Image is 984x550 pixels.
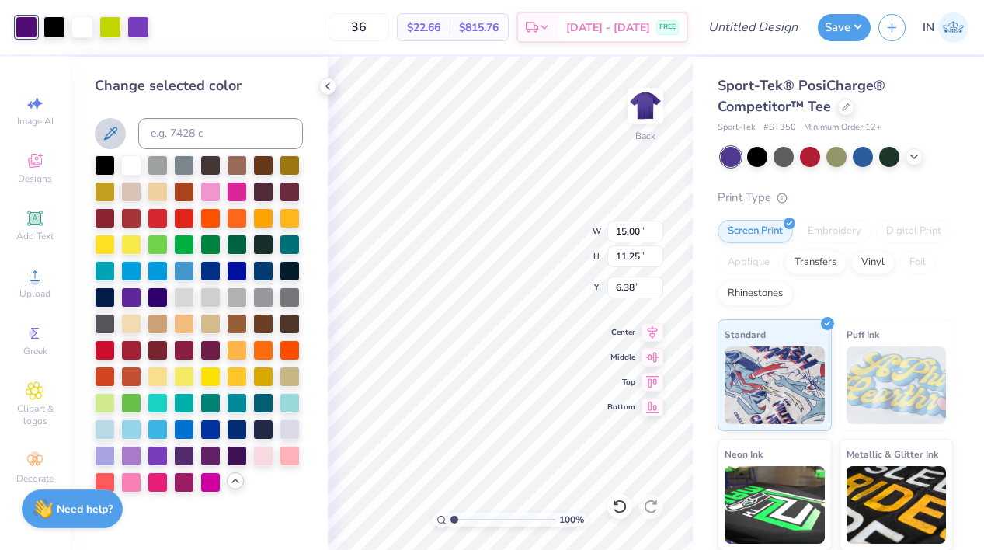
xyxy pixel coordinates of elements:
[329,13,389,41] input: – –
[566,19,650,36] span: [DATE] - [DATE]
[607,327,635,338] span: Center
[16,230,54,242] span: Add Text
[407,19,440,36] span: $22.66
[847,346,947,424] img: Puff Ink
[763,121,796,134] span: # ST350
[784,251,847,274] div: Transfers
[725,346,825,424] img: Standard
[718,121,756,134] span: Sport-Tek
[8,402,62,427] span: Clipart & logos
[16,472,54,485] span: Decorate
[847,466,947,544] img: Metallic & Glitter Ink
[659,22,676,33] span: FREE
[725,446,763,462] span: Neon Ink
[630,90,661,121] img: Back
[725,326,766,343] span: Standard
[718,76,885,116] span: Sport-Tek® PosiCharge® Competitor™ Tee
[804,121,881,134] span: Minimum Order: 12 +
[19,287,50,300] span: Upload
[696,12,810,43] input: Untitled Design
[23,345,47,357] span: Greek
[718,189,953,207] div: Print Type
[718,282,793,305] div: Rhinestones
[818,14,871,41] button: Save
[459,19,499,36] span: $815.76
[607,352,635,363] span: Middle
[718,251,780,274] div: Applique
[725,466,825,544] img: Neon Ink
[847,446,938,462] span: Metallic & Glitter Ink
[607,377,635,388] span: Top
[938,12,968,43] img: Issay Niki
[847,326,879,343] span: Puff Ink
[923,12,968,43] a: IN
[95,75,303,96] div: Change selected color
[18,172,52,185] span: Designs
[798,220,871,243] div: Embroidery
[559,513,584,527] span: 100 %
[923,19,934,37] span: IN
[899,251,936,274] div: Foil
[851,251,895,274] div: Vinyl
[607,402,635,412] span: Bottom
[718,220,793,243] div: Screen Print
[635,129,655,143] div: Back
[57,502,113,517] strong: Need help?
[876,220,951,243] div: Digital Print
[17,115,54,127] span: Image AI
[138,118,303,149] input: e.g. 7428 c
